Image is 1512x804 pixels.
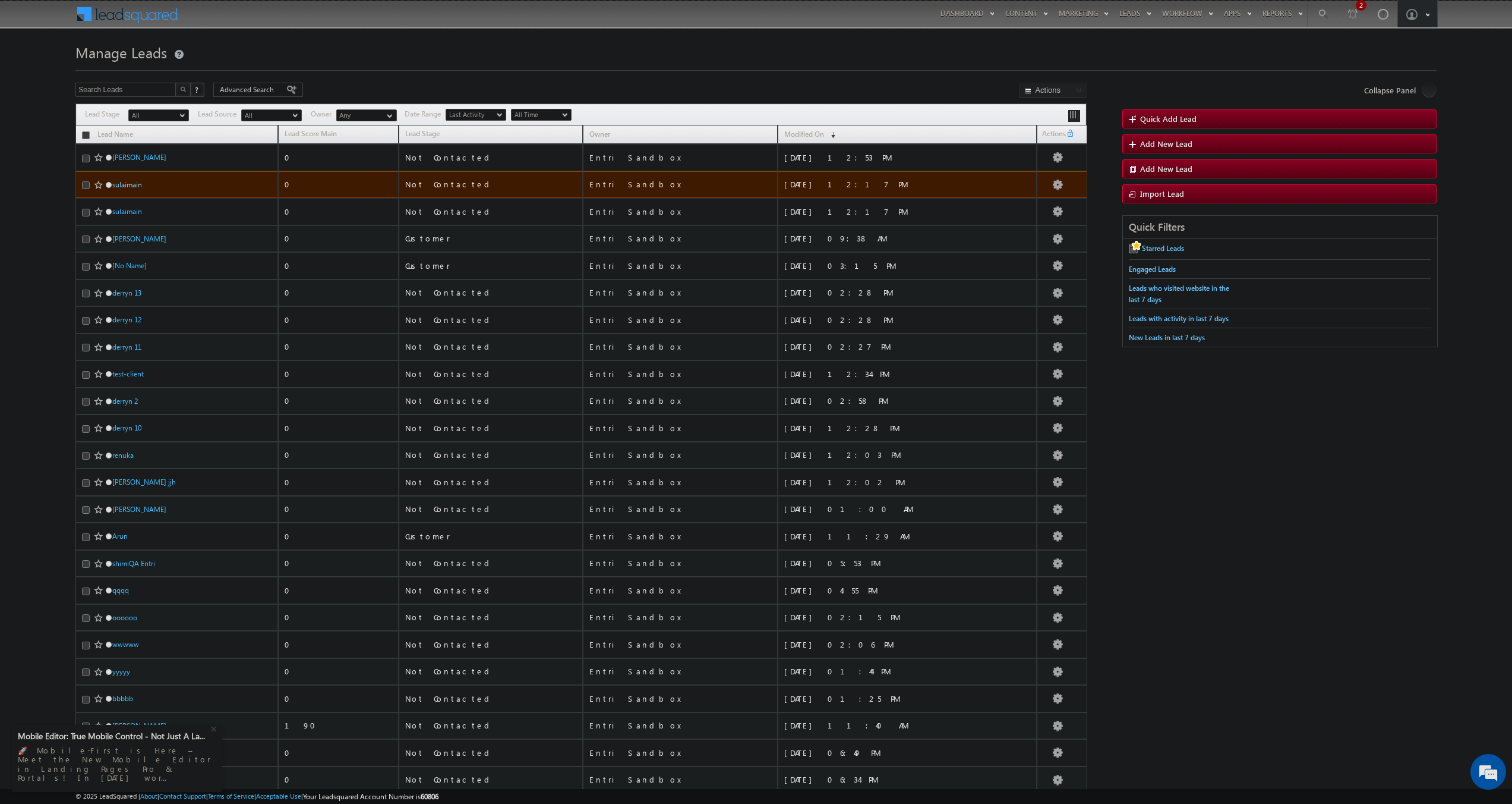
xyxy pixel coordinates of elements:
[784,152,948,163] div: [DATE] 12:53 PM
[784,395,948,406] div: [DATE] 02:58 PM
[446,109,503,120] span: Last Activity
[336,109,397,121] input: Type to Search
[285,693,393,704] div: 0
[208,721,222,735] div: +
[784,233,948,244] div: [DATE] 09:38 AM
[180,86,186,92] img: Search
[589,369,753,379] div: Entri Sandbox
[112,613,137,622] a: oooooo
[128,109,189,121] a: All
[82,131,90,139] input: Check all records
[112,559,155,568] a: shimiQA Entri
[589,774,753,785] div: Entri Sandbox
[405,152,569,163] div: Not Contacted
[18,731,209,742] div: Mobile Editor: True Mobile Control - Not Just A La...
[405,287,569,298] div: Not Contacted
[405,531,569,542] div: Customer
[112,451,134,460] a: renuka
[112,721,166,730] a: [PERSON_NAME]
[784,774,948,785] div: [DATE] 06:34 PM
[285,287,393,298] div: 0
[1129,314,1229,323] span: Leads with activity in last 7 days
[112,369,144,378] a: test-client
[512,109,568,120] span: All Time
[285,152,393,163] div: 0
[589,260,753,271] div: Entri Sandbox
[784,130,824,139] span: Modified On
[405,693,569,704] div: Not Contacted
[140,792,157,800] a: About
[220,84,277,95] span: Advanced Search
[285,639,393,650] div: 0
[405,423,569,434] div: Not Contacted
[285,395,393,406] div: 0
[405,504,569,514] div: Not Contacted
[405,233,569,244] div: Customer
[405,477,569,488] div: Not Contacted
[112,478,176,486] a: [PERSON_NAME] jjh
[589,693,753,704] div: Entri Sandbox
[784,260,948,271] div: [DATE] 03:15 PM
[285,531,393,542] div: 0
[589,130,610,139] span: Owner
[405,129,440,138] span: Lead Stage
[589,206,753,217] div: Entri Sandbox
[589,152,753,163] div: Entri Sandbox
[784,531,948,542] div: [DATE] 11:29 AM
[784,423,948,434] div: [DATE] 12:28 PM
[405,748,569,758] div: Not Contacted
[405,260,569,271] div: Customer
[303,792,438,801] span: Your Leadsquared Account Number is
[399,127,446,143] a: Lead Stage
[112,288,141,297] a: derryn 13
[589,504,753,514] div: Entri Sandbox
[112,667,130,676] a: yyyyy
[405,315,569,325] div: Not Contacted
[381,110,396,122] a: Show All Items
[112,234,166,243] a: [PERSON_NAME]
[405,179,569,190] div: Not Contacted
[589,585,753,596] div: Entri Sandbox
[112,153,166,162] a: [PERSON_NAME]
[1140,164,1192,174] span: Add New Lead
[285,585,393,596] div: 0
[589,315,753,325] div: Entri Sandbox
[242,110,298,121] span: All
[784,369,948,379] div: [DATE] 12:34 PM
[208,792,254,800] a: Terms of Service
[285,129,337,138] span: Lead Score Main
[75,43,167,62] span: Manage Leads
[784,504,948,514] div: [DATE] 01:00 AM
[285,369,393,379] div: 0
[112,343,141,351] a: derryn 11
[589,748,753,758] div: Entri Sandbox
[778,127,841,143] a: Modified On (sorted descending)
[405,558,569,569] div: Not Contacted
[285,477,393,488] div: 0
[784,206,948,217] div: [DATE] 12:17 PM
[112,532,128,541] a: Arun
[589,233,753,244] div: Entri Sandbox
[589,341,753,352] div: Entri Sandbox
[784,315,948,325] div: [DATE] 02:28 PM
[589,720,753,731] div: Entri Sandbox
[1364,85,1416,96] span: Collapse Panel
[826,130,835,140] span: (sorted descending)
[112,315,141,324] a: derryn 12
[784,287,948,298] div: [DATE] 02:28 PM
[1140,189,1184,199] span: Import Lead
[285,774,393,785] div: 0
[784,612,948,623] div: [DATE] 02:15 PM
[112,397,138,406] a: derryn 2
[112,640,139,649] a: wwwww
[1140,114,1197,124] span: Quick Add Lead
[589,612,753,623] div: Entri Sandbox
[1037,127,1066,143] span: Actions
[256,792,301,800] a: Acceptable Use
[1123,216,1437,239] div: Quick Filters
[589,477,753,488] div: Entri Sandbox
[91,128,139,143] a: Lead Name
[285,206,393,217] div: 0
[129,110,185,121] span: All
[405,639,569,650] div: Not Contacted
